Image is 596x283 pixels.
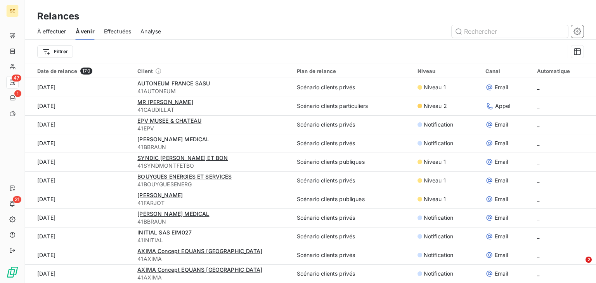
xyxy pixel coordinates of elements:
[537,252,539,258] span: _
[292,208,413,227] td: Scénario clients privés
[6,266,19,278] img: Logo LeanPay
[424,177,446,184] span: Niveau 1
[495,83,508,91] span: Email
[140,28,161,35] span: Analyse
[424,102,447,110] span: Niveau 2
[104,28,132,35] span: Effectuées
[537,68,591,74] div: Automatique
[537,270,539,277] span: _
[495,233,508,240] span: Email
[495,139,508,147] span: Email
[37,28,66,35] span: À effectuer
[292,171,413,190] td: Scénario clients privés
[137,181,288,188] span: 41BOUYGUESENERG
[424,83,446,91] span: Niveau 1
[137,155,228,161] span: SYNDIC [PERSON_NAME] ET BON
[12,75,21,82] span: 47
[537,121,539,128] span: _
[292,153,413,171] td: Scénario clients publiques
[25,246,133,264] td: [DATE]
[424,195,446,203] span: Niveau 1
[25,78,133,97] td: [DATE]
[137,125,288,132] span: 41EPV
[137,229,192,236] span: INITIAL SAS EIM027
[297,68,408,74] div: Plan de relance
[137,274,288,281] span: 41AXIMA
[80,68,92,75] span: 170
[137,210,209,217] span: [PERSON_NAME] MEDICAL
[137,199,288,207] span: 41FARJOT
[25,134,133,153] td: [DATE]
[292,227,413,246] td: Scénario clients privés
[137,143,288,151] span: 41BBRAUN
[424,251,454,259] span: Notification
[424,233,454,240] span: Notification
[137,87,288,95] span: 41AUTONEUM
[14,90,21,97] span: 1
[424,270,454,278] span: Notification
[137,80,210,87] span: AUTONEUM FRANCE SASU
[537,84,539,90] span: _
[37,9,79,23] h3: Relances
[537,158,539,165] span: _
[13,196,21,203] span: 21
[25,115,133,134] td: [DATE]
[137,192,183,198] span: [PERSON_NAME]
[424,139,454,147] span: Notification
[137,248,262,254] span: AXIMA Concept EQUANS [GEOGRAPHIC_DATA]
[137,136,209,142] span: [PERSON_NAME] MEDICAL
[137,99,193,105] span: MR [PERSON_NAME]
[537,177,539,184] span: _
[537,196,539,202] span: _
[137,218,288,226] span: 41BBRAUN
[292,190,413,208] td: Scénario clients publiques
[537,233,539,240] span: _
[424,158,446,166] span: Niveau 1
[76,28,95,35] span: À venir
[137,68,153,74] span: Client
[137,162,288,170] span: 41SYNDMONTFETBO
[485,68,528,74] div: Canal
[292,78,413,97] td: Scénario clients privés
[292,97,413,115] td: Scénario clients particuliers
[25,171,133,190] td: [DATE]
[292,115,413,134] td: Scénario clients privés
[452,25,568,38] input: Rechercher
[495,102,511,110] span: Appel
[424,214,454,222] span: Notification
[25,227,133,246] td: [DATE]
[25,153,133,171] td: [DATE]
[6,5,19,17] div: SE
[495,195,508,203] span: Email
[570,257,588,275] iframe: Intercom live chat
[25,208,133,227] td: [DATE]
[495,177,508,184] span: Email
[137,266,262,273] span: AXIMA Concept EQUANS [GEOGRAPHIC_DATA]
[537,102,539,109] span: _
[25,97,133,115] td: [DATE]
[137,255,288,263] span: 41AXIMA
[37,45,73,58] button: Filtrer
[137,106,288,114] span: 41GAUDILLAT
[495,121,508,128] span: Email
[418,68,476,74] div: Niveau
[424,121,454,128] span: Notification
[495,214,508,222] span: Email
[25,264,133,283] td: [DATE]
[537,140,539,146] span: _
[137,236,288,244] span: 41INITIAL
[495,270,508,278] span: Email
[292,246,413,264] td: Scénario clients privés
[37,68,128,75] div: Date de relance
[292,264,413,283] td: Scénario clients privés
[137,173,232,180] span: BOUYGUES ENERGIES ET SERVICES
[292,134,413,153] td: Scénario clients privés
[137,117,201,124] span: EPV MUSEE & CHATEAU
[25,190,133,208] td: [DATE]
[495,158,508,166] span: Email
[586,257,592,263] span: 2
[495,251,508,259] span: Email
[537,214,539,221] span: _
